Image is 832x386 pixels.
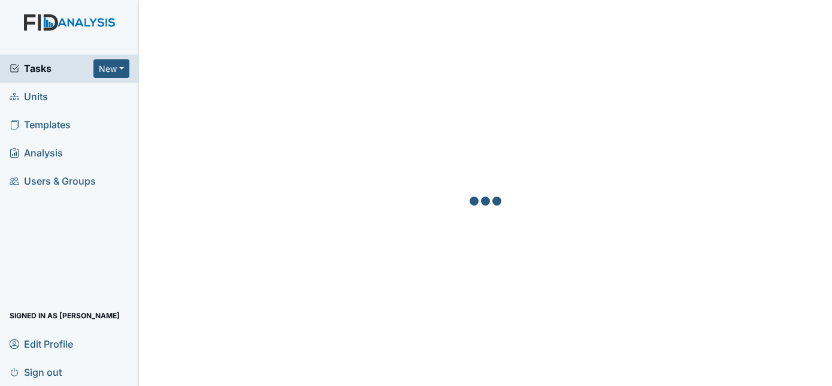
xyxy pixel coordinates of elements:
[93,59,129,78] button: New
[10,116,71,134] span: Templates
[10,334,73,353] span: Edit Profile
[10,144,63,162] span: Analysis
[10,88,48,106] span: Units
[10,363,62,381] span: Sign out
[10,306,120,325] span: Signed in as [PERSON_NAME]
[10,172,96,191] span: Users & Groups
[10,61,93,76] a: Tasks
